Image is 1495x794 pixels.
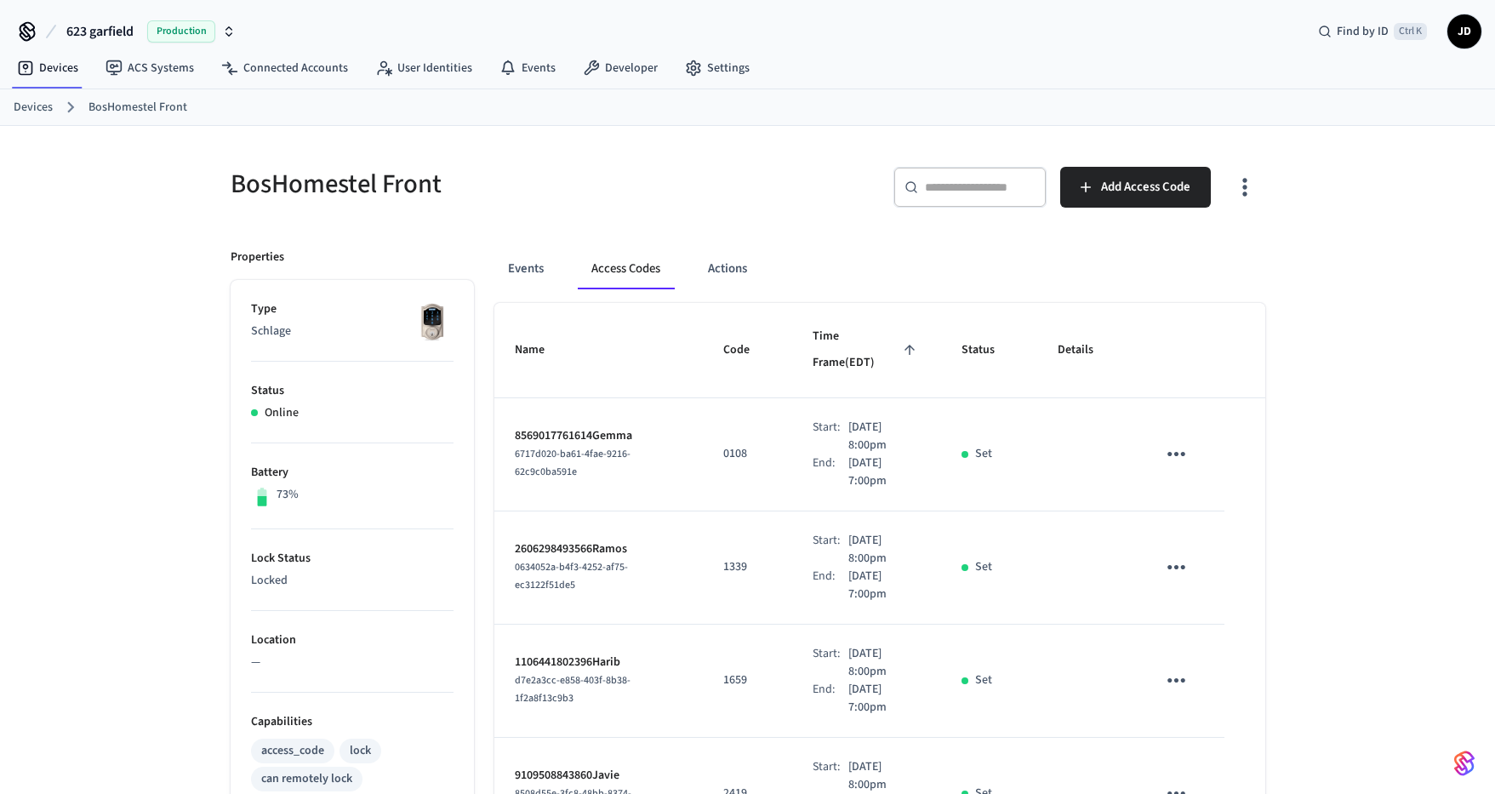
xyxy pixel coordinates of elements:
[494,248,557,289] button: Events
[569,53,671,83] a: Developer
[251,713,454,731] p: Capabilities
[1058,337,1116,363] span: Details
[66,21,134,42] span: 623 garfield
[848,532,922,568] p: [DATE] 8:00pm
[261,742,324,760] div: access_code
[515,560,628,592] span: 0634052a-b4f3-4252-af75-ec3122f51de5
[147,20,215,43] span: Production
[813,419,847,454] div: Start:
[848,758,922,794] p: [DATE] 8:00pm
[975,671,992,689] p: Set
[350,742,371,760] div: lock
[813,532,847,568] div: Start:
[1454,750,1475,777] img: SeamLogoGradient.69752ec5.svg
[848,419,922,454] p: [DATE] 8:00pm
[813,454,847,490] div: End:
[723,558,772,576] p: 1339
[1447,14,1481,49] button: JD
[975,445,992,463] p: Set
[251,323,454,340] p: Schlage
[208,53,362,83] a: Connected Accounts
[515,447,631,479] span: 6717d020-ba61-4fae-9216-62c9c0ba591e
[251,550,454,568] p: Lock Status
[515,337,567,363] span: Name
[515,654,683,671] p: 1106441802396Harib
[277,486,299,504] p: 73%
[251,631,454,649] p: Location
[1337,23,1389,40] span: Find by ID
[848,454,922,490] p: [DATE] 7:00pm
[1101,176,1190,198] span: Add Access Code
[813,568,847,603] div: End:
[411,300,454,343] img: Schlage Sense Smart Deadbolt with Camelot Trim, Front
[671,53,763,83] a: Settings
[515,767,683,785] p: 9109508843860Javie
[961,337,1017,363] span: Status
[231,167,738,202] h5: BosHomestel Front
[251,464,454,482] p: Battery
[494,248,1265,289] div: ant example
[723,445,772,463] p: 0108
[515,540,683,558] p: 2606298493566Ramos
[251,382,454,400] p: Status
[848,681,922,717] p: [DATE] 7:00pm
[578,248,674,289] button: Access Codes
[3,53,92,83] a: Devices
[848,645,922,681] p: [DATE] 8:00pm
[813,323,921,377] span: Time Frame(EDT)
[14,99,53,117] a: Devices
[813,758,847,794] div: Start:
[92,53,208,83] a: ACS Systems
[515,427,683,445] p: 8569017761614Gemma
[694,248,761,289] button: Actions
[1394,23,1427,40] span: Ctrl K
[231,248,284,266] p: Properties
[362,53,486,83] a: User Identities
[265,404,299,422] p: Online
[261,770,352,788] div: can remotely lock
[723,337,772,363] span: Code
[723,671,772,689] p: 1659
[88,99,187,117] a: BosHomestel Front
[515,673,631,705] span: d7e2a3cc-e858-403f-8b38-1f2a8f13c9b3
[486,53,569,83] a: Events
[1304,16,1441,47] div: Find by IDCtrl K
[813,681,847,717] div: End:
[1449,16,1480,47] span: JD
[251,572,454,590] p: Locked
[1060,167,1211,208] button: Add Access Code
[975,558,992,576] p: Set
[251,300,454,318] p: Type
[251,654,454,671] p: —
[848,568,922,603] p: [DATE] 7:00pm
[813,645,847,681] div: Start:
